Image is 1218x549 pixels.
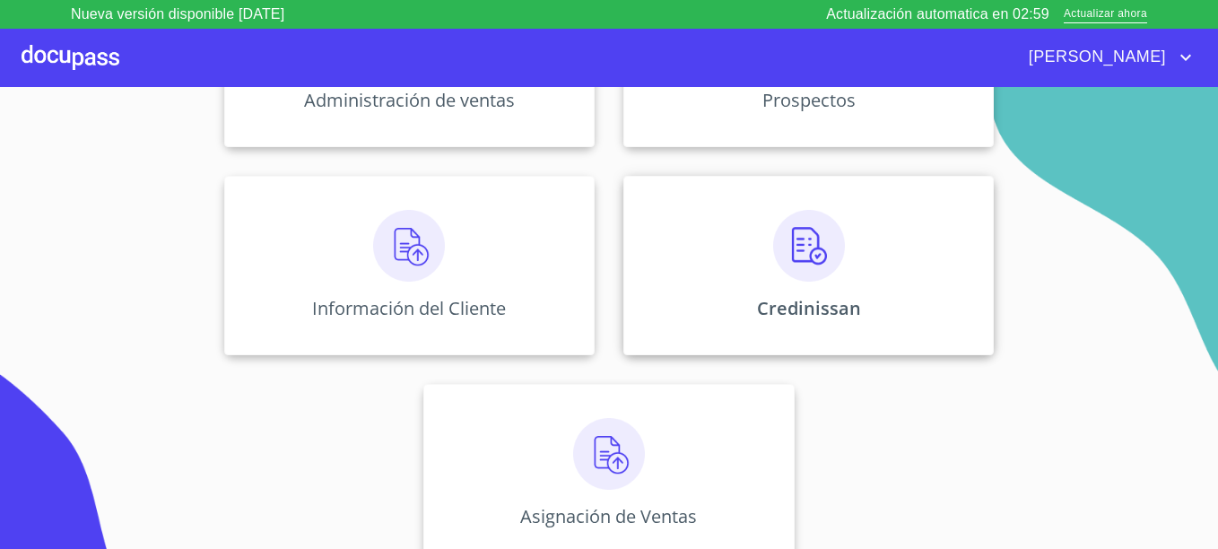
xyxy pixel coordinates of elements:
[573,418,645,490] img: carga.png
[71,4,284,25] p: Nueva versión disponible [DATE]
[1064,5,1147,24] span: Actualizar ahora
[762,88,856,112] p: Prospectos
[1015,43,1175,72] span: [PERSON_NAME]
[312,296,506,320] p: Información del Cliente
[773,210,845,282] img: verificacion.png
[826,4,1049,25] p: Actualización automatica en 02:59
[304,88,515,112] p: Administración de ventas
[757,296,861,320] p: Credinissan
[520,504,697,528] p: Asignación de Ventas
[1015,43,1196,72] button: account of current user
[373,210,445,282] img: carga.png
